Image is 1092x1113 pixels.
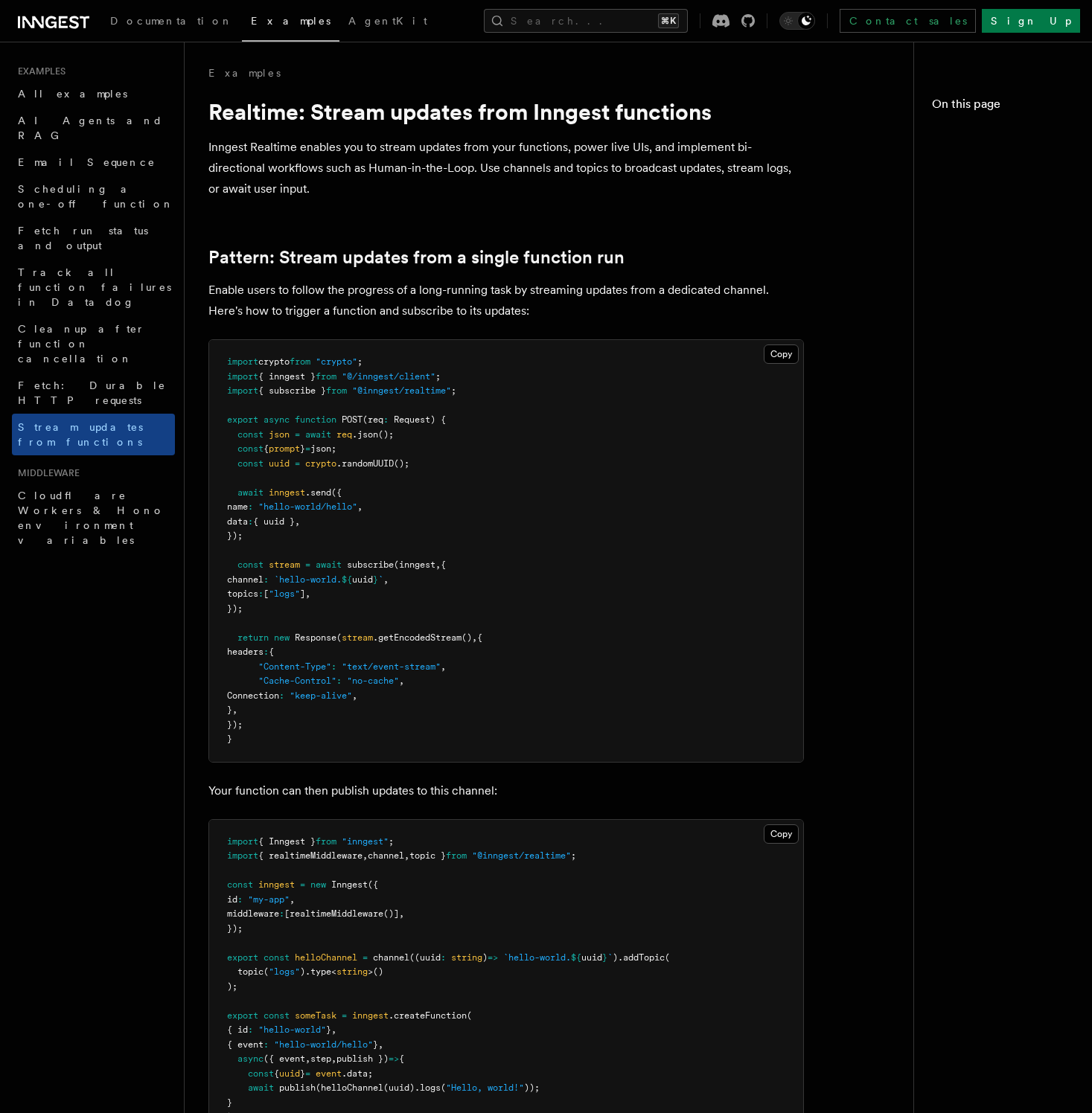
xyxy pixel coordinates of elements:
span: = [363,952,368,963]
span: topic } [409,850,446,861]
span: export [227,414,258,425]
span: } [227,734,232,744]
span: const [237,559,264,570]
span: All examples [18,88,127,100]
span: = [295,458,300,469]
a: Cleanup after function cancellation [12,315,175,372]
span: Response [295,632,336,643]
span: ; [571,850,576,861]
span: [ [284,908,290,919]
span: topic [237,966,264,977]
a: Examples [242,4,339,42]
span: data [227,516,248,527]
span: "logs" [269,588,300,599]
span: id [227,894,237,905]
span: const [237,443,264,454]
span: inngest [352,1010,389,1021]
span: Cloudflare Workers & Hono environment variables [18,490,165,546]
span: Examples [251,15,331,27]
span: ({ [331,487,342,498]
span: "@inngest/realtime" [352,385,451,396]
span: import [227,850,258,861]
a: Contact sales [840,9,976,33]
span: } [326,1024,331,1035]
p: Your function can then publish updates to this channel: [208,780,804,801]
span: const [237,458,264,469]
span: >() [368,966,383,977]
span: Request [394,414,430,425]
span: } [227,705,232,715]
span: = [300,879,305,890]
span: "@inngest/realtime" [472,850,571,861]
span: { [477,632,482,643]
span: "crypto" [316,356,357,367]
span: : [331,661,336,672]
a: Sign Up [982,9,1080,33]
span: helloChannel [295,952,357,963]
span: } [373,574,378,585]
span: .createFunction [389,1010,467,1021]
span: "my-app" [248,894,290,905]
span: Scheduling a one-off function [18,183,174,210]
span: ; [435,371,441,382]
span: Track all function failures in Datadog [18,266,171,308]
span: prompt [269,443,300,454]
span: ( [336,632,342,643]
span: publish }) [336,1053,389,1064]
span: ( [441,1082,446,1093]
span: => [389,1053,399,1064]
span: json [269,429,290,440]
span: helloChannel [321,1082,383,1093]
button: Copy [764,824,799,844]
span: , [232,705,237,715]
span: } [300,1068,305,1079]
span: await [248,1082,274,1093]
span: "hello-world" [258,1024,326,1035]
span: = [305,443,310,454]
span: .json [352,429,378,440]
span: : [248,1024,253,1035]
span: : [258,588,264,599]
span: { subscribe } [258,385,326,396]
a: Cloudflare Workers & Hono environment variables [12,482,175,554]
span: ( [665,952,670,963]
span: import [227,385,258,396]
span: middleware [227,908,279,919]
span: : [264,1039,269,1050]
span: .randomUUID [336,458,394,469]
span: (); [394,458,409,469]
span: ()] [383,908,399,919]
span: { inngest } [258,371,316,382]
span: { id [227,1024,248,1035]
span: : [237,894,243,905]
span: { [264,443,269,454]
span: , [305,588,310,599]
span: "Content-Type" [258,661,331,672]
span: step [310,1053,331,1064]
span: someTask [295,1010,336,1021]
span: Stream updates from functions [18,421,143,448]
span: POST [342,414,363,425]
span: import [227,356,258,367]
span: ; [389,836,394,847]
span: const [227,879,253,890]
span: = [305,1068,310,1079]
span: "hello-world/hello" [274,1039,373,1050]
span: ( [316,1082,321,1093]
span: .addTopic [618,952,665,963]
span: "Hello, world!" [446,1082,524,1093]
span: (); [378,429,394,440]
span: ) [613,952,618,963]
span: (uuid) [383,1082,415,1093]
span: Inngest [331,879,368,890]
span: "logs" [269,966,300,977]
span: }); [227,530,243,541]
span: , [305,1053,310,1064]
span: ${ [342,574,352,585]
span: )); [524,1082,540,1093]
span: { [441,559,446,570]
span: AgentKit [348,15,427,27]
a: Pattern: Stream updates from a single function run [208,247,625,268]
span: : [383,414,389,425]
span: ); [227,981,237,992]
